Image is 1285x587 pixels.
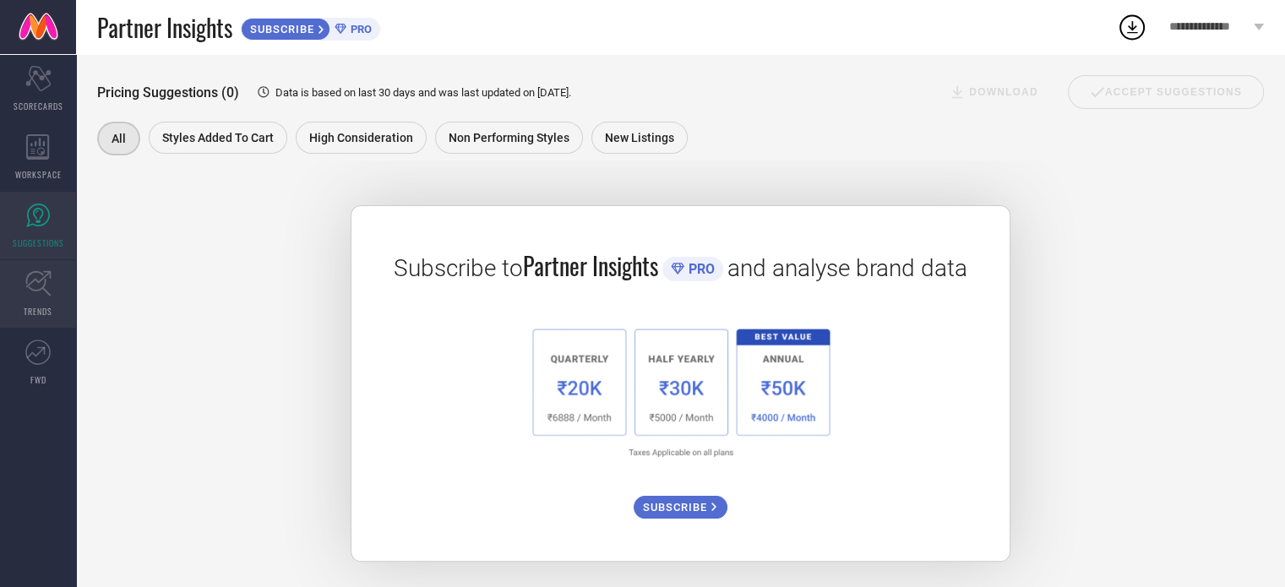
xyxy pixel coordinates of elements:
[242,23,319,35] span: SUBSCRIBE
[605,131,674,144] span: New Listings
[309,131,413,144] span: High Consideration
[1068,75,1264,109] div: Accept Suggestions
[523,248,658,283] span: Partner Insights
[346,23,372,35] span: PRO
[520,317,841,466] img: 1a6fb96cb29458d7132d4e38d36bc9c7.png
[97,84,239,101] span: Pricing Suggestions (0)
[684,261,715,277] span: PRO
[15,168,62,181] span: WORKSPACE
[162,131,274,144] span: Styles Added To Cart
[1117,12,1147,42] div: Open download list
[97,10,232,45] span: Partner Insights
[727,254,967,282] span: and analyse brand data
[394,254,523,282] span: Subscribe to
[30,373,46,386] span: FWD
[13,236,64,249] span: SUGGESTIONS
[14,100,63,112] span: SCORECARDS
[449,131,569,144] span: Non Performing Styles
[112,132,126,145] span: All
[643,501,711,514] span: SUBSCRIBE
[24,305,52,318] span: TRENDS
[275,86,571,99] span: Data is based on last 30 days and was last updated on [DATE] .
[634,483,727,519] a: SUBSCRIBE
[241,14,380,41] a: SUBSCRIBEPRO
